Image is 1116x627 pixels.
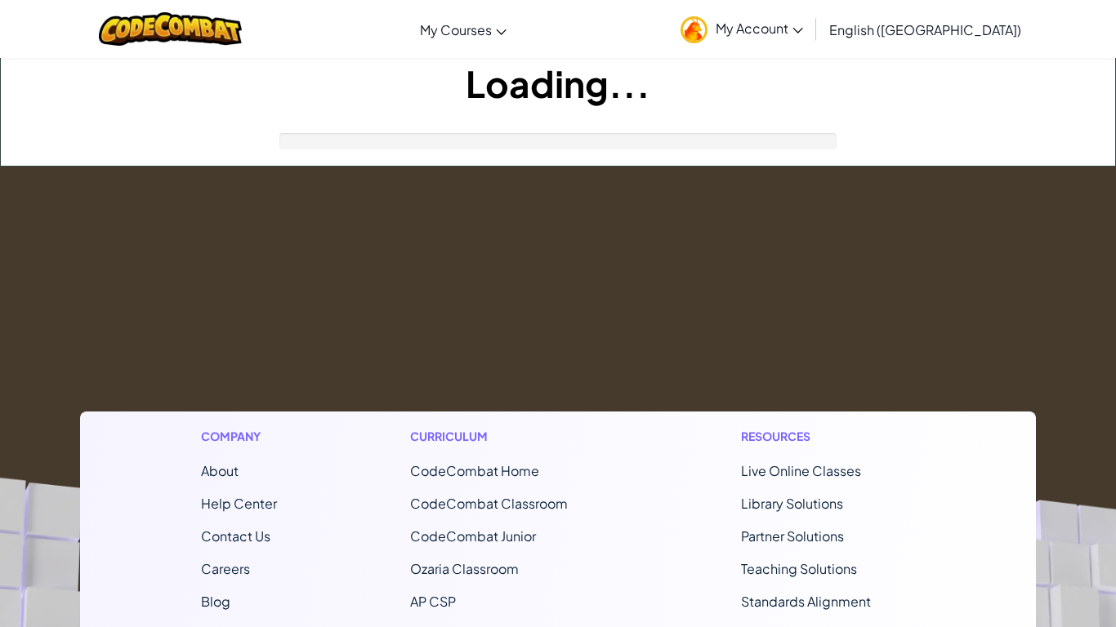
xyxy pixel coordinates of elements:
h1: Curriculum [410,428,608,445]
a: Careers [201,560,250,577]
a: About [201,462,239,479]
a: Partner Solutions [741,527,844,545]
h1: Resources [741,428,915,445]
a: Blog [201,593,230,610]
h1: Company [201,428,277,445]
span: My Courses [420,21,492,38]
a: My Courses [412,7,515,51]
img: avatar [681,16,708,43]
span: My Account [716,20,803,37]
a: Teaching Solutions [741,560,857,577]
a: Standards Alignment [741,593,871,610]
span: Contact Us [201,527,270,545]
img: CodeCombat logo [99,12,242,46]
a: Help Center [201,495,277,512]
a: English ([GEOGRAPHIC_DATA]) [821,7,1029,51]
span: English ([GEOGRAPHIC_DATA]) [829,21,1021,38]
a: CodeCombat Classroom [410,495,568,512]
h1: Loading... [1,58,1115,109]
span: CodeCombat Home [410,462,539,479]
a: My Account [672,3,811,55]
a: Live Online Classes [741,462,861,479]
a: AP CSP [410,593,456,610]
a: Library Solutions [741,495,843,512]
a: CodeCombat Junior [410,527,536,545]
a: Ozaria Classroom [410,560,519,577]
